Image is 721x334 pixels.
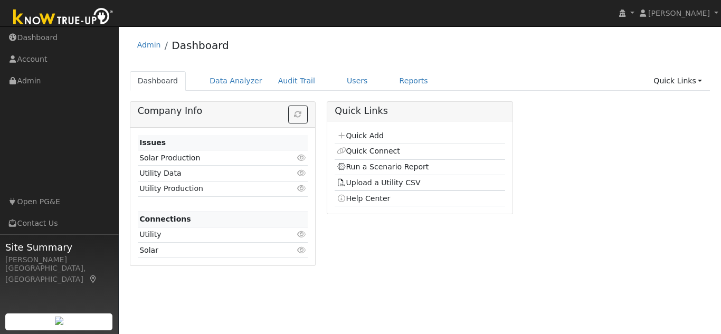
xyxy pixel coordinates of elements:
i: Click to view [297,231,306,238]
h5: Quick Links [335,106,505,117]
span: Site Summary [5,240,113,254]
a: Users [339,71,376,91]
td: Utility Production [138,181,280,196]
a: Dashboard [172,39,229,52]
td: Utility Data [138,166,280,181]
i: Click to view [297,185,306,192]
div: [GEOGRAPHIC_DATA], [GEOGRAPHIC_DATA] [5,263,113,285]
td: Utility [138,227,280,242]
td: Solar Production [138,150,280,166]
a: Map [89,275,98,283]
a: Help Center [337,194,391,203]
a: Reports [392,71,436,91]
span: [PERSON_NAME] [648,9,710,17]
a: Audit Trail [270,71,323,91]
i: Click to view [297,169,306,177]
strong: Issues [139,138,166,147]
strong: Connections [139,215,191,223]
a: Run a Scenario Report [337,163,429,171]
i: Click to view [297,154,306,161]
td: Solar [138,243,280,258]
a: Quick Add [337,131,384,140]
img: retrieve [55,317,63,325]
a: Quick Links [646,71,710,91]
a: Quick Connect [337,147,400,155]
img: Know True-Up [8,6,119,30]
a: Dashboard [130,71,186,91]
a: Data Analyzer [202,71,270,91]
a: Upload a Utility CSV [337,178,421,187]
div: [PERSON_NAME] [5,254,113,265]
a: Admin [137,41,161,49]
i: Click to view [297,246,306,254]
h5: Company Info [138,106,308,117]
